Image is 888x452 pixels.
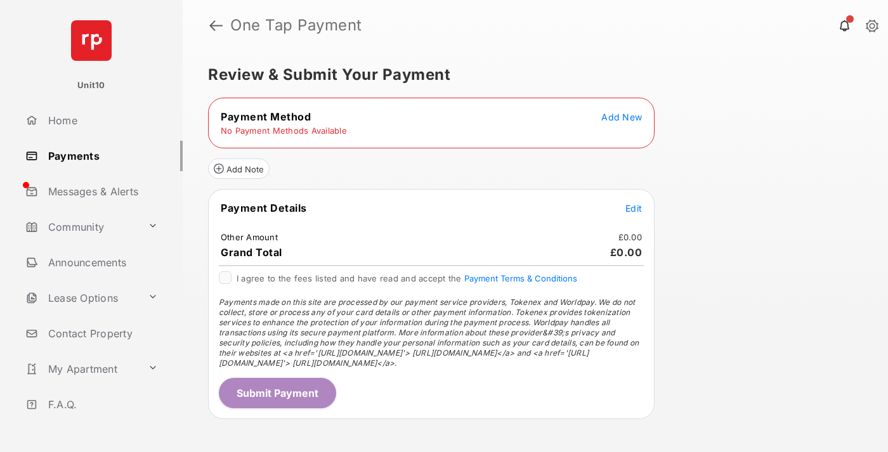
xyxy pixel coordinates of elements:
[20,141,183,171] a: Payments
[20,318,183,349] a: Contact Property
[220,231,278,243] td: Other Amount
[618,231,643,243] td: £0.00
[20,212,143,242] a: Community
[220,125,348,136] td: No Payment Methods Available
[610,246,643,259] span: £0.00
[221,110,311,123] span: Payment Method
[601,110,642,123] button: Add New
[20,247,183,278] a: Announcements
[219,378,336,408] button: Submit Payment
[208,67,852,82] h5: Review & Submit Your Payment
[208,158,270,179] button: Add Note
[71,20,112,61] img: svg+xml;base64,PHN2ZyB4bWxucz0iaHR0cDovL3d3dy53My5vcmcvMjAwMC9zdmciIHdpZHRoPSI2NCIgaGVpZ2h0PSI2NC...
[230,18,362,33] strong: One Tap Payment
[20,389,183,420] a: F.A.Q.
[221,202,307,214] span: Payment Details
[625,203,642,214] span: Edit
[237,273,577,283] span: I agree to the fees listed and have read and accept the
[601,112,642,122] span: Add New
[20,283,143,313] a: Lease Options
[77,79,105,92] p: Unit10
[20,105,183,136] a: Home
[219,297,639,368] span: Payments made on this site are processed by our payment service providers, Tokenex and Worldpay. ...
[221,246,282,259] span: Grand Total
[464,273,577,283] button: I agree to the fees listed and have read and accept the
[20,354,143,384] a: My Apartment
[625,202,642,214] button: Edit
[20,176,183,207] a: Messages & Alerts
